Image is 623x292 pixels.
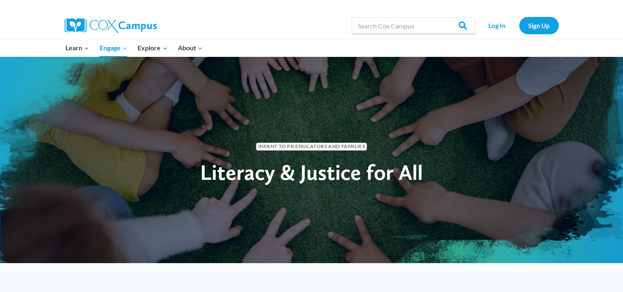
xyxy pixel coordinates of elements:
[65,42,89,53] span: Learn
[65,18,157,33] img: Cox Campus
[519,17,559,34] a: Sign Up
[138,42,167,53] span: Explore
[200,159,423,185] span: Literacy & Justice for All
[479,17,515,34] a: Log In
[61,39,208,57] nav: Primary Navigation
[479,17,559,34] nav: Secondary Navigation
[352,17,475,34] input: Search Cox Campus
[178,42,203,53] span: About
[100,42,127,53] span: Engage
[256,143,367,151] span: Infant to PK Educators and Families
